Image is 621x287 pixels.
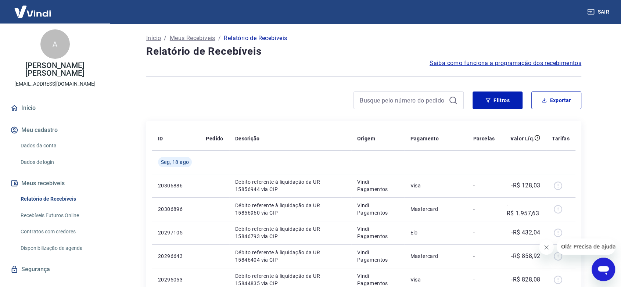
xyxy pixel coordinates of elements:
p: Pagamento [410,135,439,142]
p: 20306886 [158,182,194,189]
p: 20297105 [158,229,194,236]
p: / [218,34,221,43]
p: Débito referente à liquidação da UR 15844835 via CIP [235,272,345,287]
p: Elo [410,229,461,236]
p: -R$ 1.957,63 [507,200,541,218]
p: Débito referente à liquidação da UR 15846404 via CIP [235,249,345,263]
p: Relatório de Recebíveis [224,34,287,43]
input: Busque pelo número do pedido [360,95,446,106]
p: - [473,205,495,213]
a: Relatório de Recebíveis [18,191,101,207]
p: Débito referente à liquidação da UR 15846793 via CIP [235,225,345,240]
p: 20306896 [158,205,194,213]
p: [PERSON_NAME] [PERSON_NAME] [6,62,104,77]
button: Sair [586,5,612,19]
span: Olá! Precisa de ajuda? [4,5,62,11]
p: Visa [410,182,461,189]
p: Vindi Pagamentos [357,225,399,240]
p: ID [158,135,163,142]
p: Valor Líq. [510,135,534,142]
iframe: Mensagem da empresa [557,238,615,255]
a: Dados de login [18,155,101,170]
h4: Relatório de Recebíveis [146,44,581,59]
p: Vindi Pagamentos [357,202,399,216]
p: / [164,34,166,43]
p: -R$ 828,08 [511,275,540,284]
p: Visa [410,276,461,283]
a: Disponibilização de agenda [18,241,101,256]
p: -R$ 858,92 [511,252,540,261]
p: - [473,182,495,189]
p: Pedido [206,135,223,142]
p: -R$ 128,03 [511,181,540,190]
p: Vindi Pagamentos [357,249,399,263]
button: Filtros [473,92,523,109]
span: Seg, 18 ago [161,158,189,166]
p: 20296643 [158,252,194,260]
p: Vindi Pagamentos [357,272,399,287]
p: Descrição [235,135,260,142]
a: Início [9,100,101,116]
button: Exportar [531,92,581,109]
a: Início [146,34,161,43]
iframe: Botão para abrir a janela de mensagens [592,258,615,281]
div: A [40,29,70,59]
p: Parcelas [473,135,495,142]
p: - [473,252,495,260]
p: Débito referente à liquidação da UR 15856944 via CIP [235,178,345,193]
p: - [473,229,495,236]
a: Dados da conta [18,138,101,153]
p: Mastercard [410,252,461,260]
button: Meu cadastro [9,122,101,138]
iframe: Fechar mensagem [539,240,554,255]
p: Tarifas [552,135,570,142]
p: Origem [357,135,375,142]
p: -R$ 432,04 [511,228,540,237]
button: Meus recebíveis [9,175,101,191]
p: [EMAIL_ADDRESS][DOMAIN_NAME] [14,80,96,88]
a: Segurança [9,261,101,277]
p: 20295053 [158,276,194,283]
a: Contratos com credores [18,224,101,239]
p: Mastercard [410,205,461,213]
a: Recebíveis Futuros Online [18,208,101,223]
p: Vindi Pagamentos [357,178,399,193]
a: Meus Recebíveis [170,34,215,43]
p: - [473,276,495,283]
a: Saiba como funciona a programação dos recebimentos [430,59,581,68]
img: Vindi [9,0,57,23]
p: Débito referente à liquidação da UR 15856960 via CIP [235,202,345,216]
